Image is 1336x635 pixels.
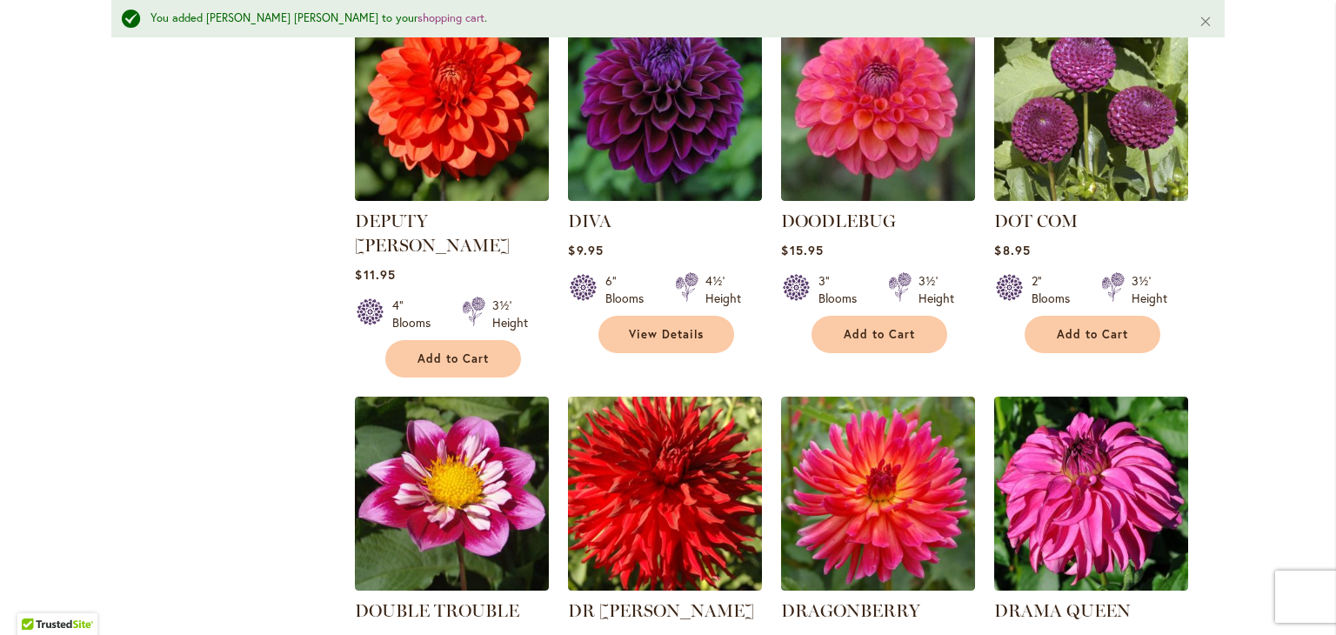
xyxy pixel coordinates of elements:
div: 4½' Height [705,272,741,307]
span: $9.95 [568,242,603,258]
span: $8.95 [994,242,1030,258]
a: DIVA [568,211,611,231]
img: DRAGONBERRY [781,397,975,591]
img: Diva [568,7,762,201]
a: shopping cart [417,10,484,25]
img: DEPUTY BOB [355,7,549,201]
button: Add to Cart [1025,316,1160,353]
span: Add to Cart [1057,327,1128,342]
span: View Details [629,327,704,342]
a: DRAMA QUEEN [994,600,1131,621]
div: 3½' Height [1132,272,1167,307]
a: DOT COM [994,188,1188,204]
a: DRAGONBERRY [781,578,975,594]
img: DOODLEBUG [781,7,975,201]
a: DR LES [568,578,762,594]
a: DEPUTY [PERSON_NAME] [355,211,510,256]
a: DEPUTY BOB [355,188,549,204]
img: DRAMA QUEEN [994,397,1188,591]
a: DOT COM [994,211,1078,231]
span: Add to Cart [417,351,489,366]
div: 6" Blooms [605,272,654,307]
a: DOODLEBUG [781,188,975,204]
span: $15.95 [781,242,823,258]
button: Add to Cart [812,316,947,353]
img: DOUBLE TROUBLE [355,397,549,591]
div: 3½' Height [492,297,528,331]
a: DOUBLE TROUBLE [355,578,549,594]
span: Add to Cart [844,327,915,342]
div: 3½' Height [918,272,954,307]
a: DRAGONBERRY [781,600,920,621]
div: 3" Blooms [818,272,867,307]
img: DR LES [568,397,762,591]
a: DR [PERSON_NAME] [568,600,754,621]
span: $11.95 [355,266,395,283]
div: 4" Blooms [392,297,441,331]
a: Diva [568,188,762,204]
a: View Details [598,316,734,353]
div: You added [PERSON_NAME] [PERSON_NAME] to your . [150,10,1172,27]
img: DOT COM [994,7,1188,201]
a: DRAMA QUEEN [994,578,1188,594]
div: 2" Blooms [1032,272,1080,307]
a: DOUBLE TROUBLE [355,600,519,621]
button: Add to Cart [385,340,521,378]
a: DOODLEBUG [781,211,896,231]
iframe: Launch Accessibility Center [13,573,62,622]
